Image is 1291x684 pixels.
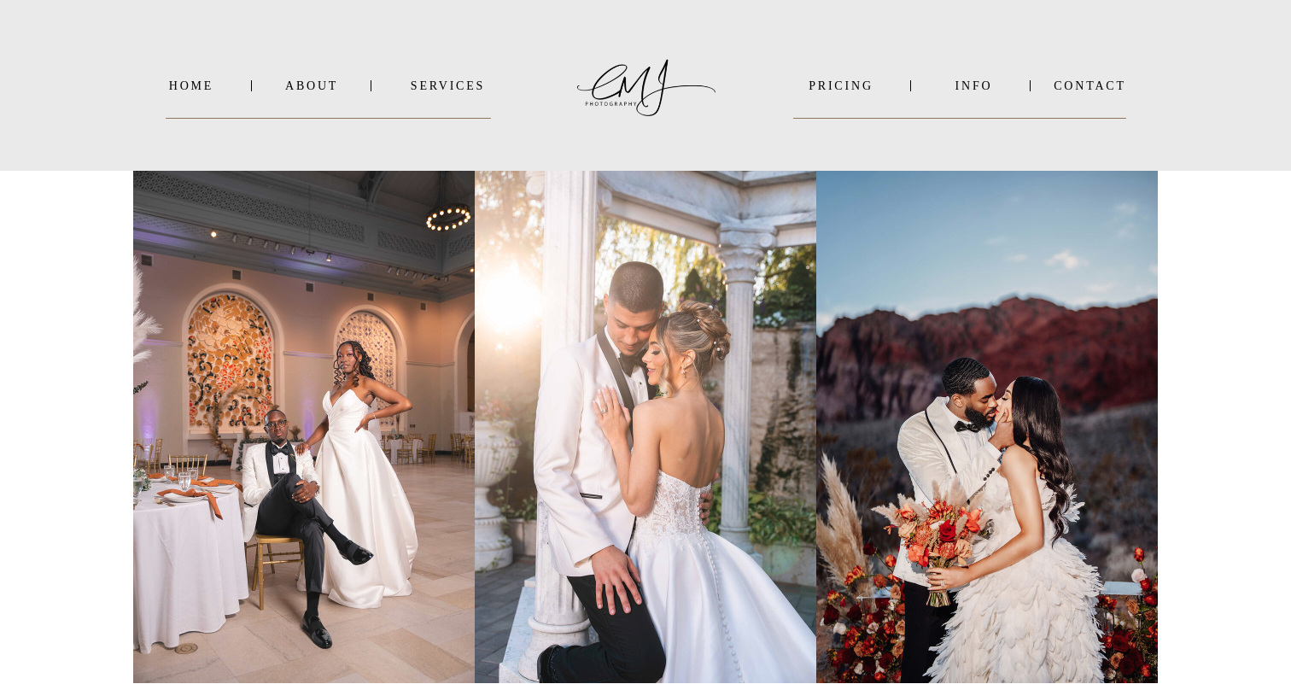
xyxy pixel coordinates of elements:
a: SERVICES [405,79,491,92]
a: About [285,79,336,92]
a: Home [166,79,217,92]
a: PRICING [793,79,889,92]
a: INFO [932,79,1015,92]
a: Contact [1054,79,1126,92]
